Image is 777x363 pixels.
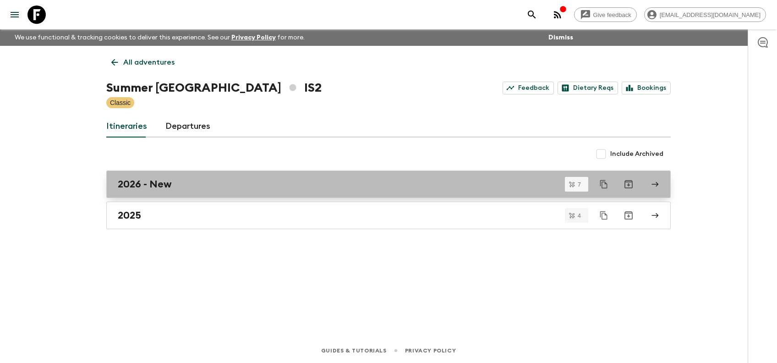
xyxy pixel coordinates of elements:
[596,176,612,192] button: Duplicate
[610,149,663,159] span: Include Archived
[572,213,586,219] span: 4
[619,175,638,193] button: Archive
[619,206,638,225] button: Archive
[596,207,612,224] button: Duplicate
[11,29,308,46] p: We use functional & tracking cookies to deliver this experience. See our for more.
[558,82,618,94] a: Dietary Reqs
[574,7,637,22] a: Give feedback
[5,5,24,24] button: menu
[118,178,172,190] h2: 2026 - New
[118,209,141,221] h2: 2025
[588,11,636,18] span: Give feedback
[622,82,671,94] a: Bookings
[106,115,147,137] a: Itineraries
[165,115,210,137] a: Departures
[503,82,554,94] a: Feedback
[572,181,586,187] span: 7
[106,170,671,198] a: 2026 - New
[110,98,131,107] p: Classic
[546,31,575,44] button: Dismiss
[523,5,541,24] button: search adventures
[106,202,671,229] a: 2025
[106,79,322,97] h1: Summer [GEOGRAPHIC_DATA] IS2
[123,57,175,68] p: All adventures
[231,34,276,41] a: Privacy Policy
[106,53,180,71] a: All adventures
[644,7,766,22] div: [EMAIL_ADDRESS][DOMAIN_NAME]
[405,346,456,356] a: Privacy Policy
[321,346,387,356] a: Guides & Tutorials
[655,11,766,18] span: [EMAIL_ADDRESS][DOMAIN_NAME]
